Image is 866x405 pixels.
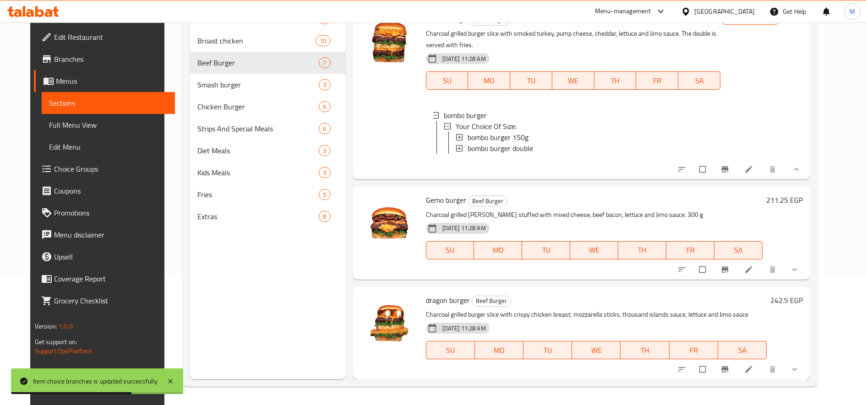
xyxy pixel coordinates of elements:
[42,136,175,158] a: Edit Menu
[34,202,175,224] a: Promotions
[360,13,419,71] img: bombo burger
[682,74,717,87] span: SA
[694,361,713,378] span: Select to update
[715,259,737,280] button: Branch-specific-item
[426,293,470,307] span: dragon burger
[552,71,594,90] button: WE
[763,259,784,280] button: delete
[510,71,552,90] button: TU
[316,37,330,45] span: 10
[624,344,665,357] span: TH
[54,185,168,196] span: Coupons
[715,359,737,379] button: Branch-specific-item
[319,81,330,89] span: 3
[468,71,510,90] button: MO
[190,52,345,74] div: Beef Burger7
[426,341,475,359] button: SU
[426,241,474,259] button: SU
[319,145,330,156] div: items
[672,359,694,379] button: sort-choices
[790,365,799,374] svg: Show Choices
[190,205,345,227] div: Extras8
[426,28,720,51] p: Charcoal grilled burger slice with smoked turkey, pump cheese, cheddar, lettuce and Jimo sauce. T...
[197,189,319,200] div: Fries
[190,140,345,162] div: Diet Meals3
[34,70,175,92] a: Menus
[622,243,663,257] span: TH
[850,6,855,16] span: M
[556,74,591,87] span: WE
[472,296,511,307] div: Beef Burger
[718,341,767,359] button: SA
[514,74,549,87] span: TU
[319,101,330,112] div: items
[197,167,319,178] span: Kids Meals
[472,296,511,306] span: Beef Burger
[744,265,755,274] a: Edit menu item
[744,165,755,174] a: Edit menu item
[34,290,175,312] a: Grocery Checklist
[35,336,77,348] span: Get support on:
[770,294,803,307] h6: 242.5 EGP
[197,79,319,90] span: Smash burger
[673,344,714,357] span: FR
[33,376,158,386] div: Item choice branches is updated successfully
[468,132,528,143] span: bombo burger 150g
[319,168,330,177] span: 3
[426,71,468,90] button: SU
[319,124,330,133] span: 6
[594,71,637,90] button: TH
[718,243,759,257] span: SA
[197,101,319,112] span: Chicken Burger
[763,359,784,379] button: delete
[672,259,694,280] button: sort-choices
[56,76,168,86] span: Menus
[744,365,755,374] a: Edit menu item
[714,241,763,259] button: SA
[479,344,520,357] span: MO
[526,243,566,257] span: TU
[49,119,168,130] span: Full Menu View
[319,189,330,200] div: items
[678,71,720,90] button: SA
[34,26,175,48] a: Edit Restaurant
[197,145,319,156] span: Diet Meals
[430,74,465,87] span: SU
[197,35,316,46] span: Broast chicken
[319,211,330,222] div: items
[472,74,507,87] span: MO
[722,344,763,357] span: SA
[574,243,615,257] span: WE
[478,243,518,257] span: MO
[618,241,666,259] button: TH
[426,209,763,221] p: Charcoal grilled [PERSON_NAME] stuffed with mixed cheese, beef bacon, lettuce and Jimo sauce. 300 g
[474,241,522,259] button: MO
[715,159,737,179] button: Branch-specific-item
[426,309,767,320] p: Charcoal grilled burger slice with crispy chicken breast, mozzarella sticks, thousand islands sau...
[42,92,175,114] a: Sections
[54,163,168,174] span: Choice Groups
[34,268,175,290] a: Coverage Report
[360,294,419,352] img: dragon burger
[784,259,806,280] button: show more
[666,241,714,259] button: FR
[426,193,466,207] span: Gemo burger
[197,57,319,68] span: Beef Burger
[34,246,175,268] a: Upsell
[190,96,345,118] div: Chicken Burger6
[197,211,319,222] span: Extras
[439,54,490,63] span: [DATE] 11:28 AM
[316,35,330,46] div: items
[54,251,168,262] span: Upsell
[694,261,713,278] span: Select to update
[360,194,419,252] img: Gemo burger
[595,6,651,17] div: Menu-management
[523,341,572,359] button: TU
[670,243,711,257] span: FR
[570,241,618,259] button: WE
[527,344,568,357] span: TU
[190,184,345,205] div: Fries5
[35,320,57,332] span: Version:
